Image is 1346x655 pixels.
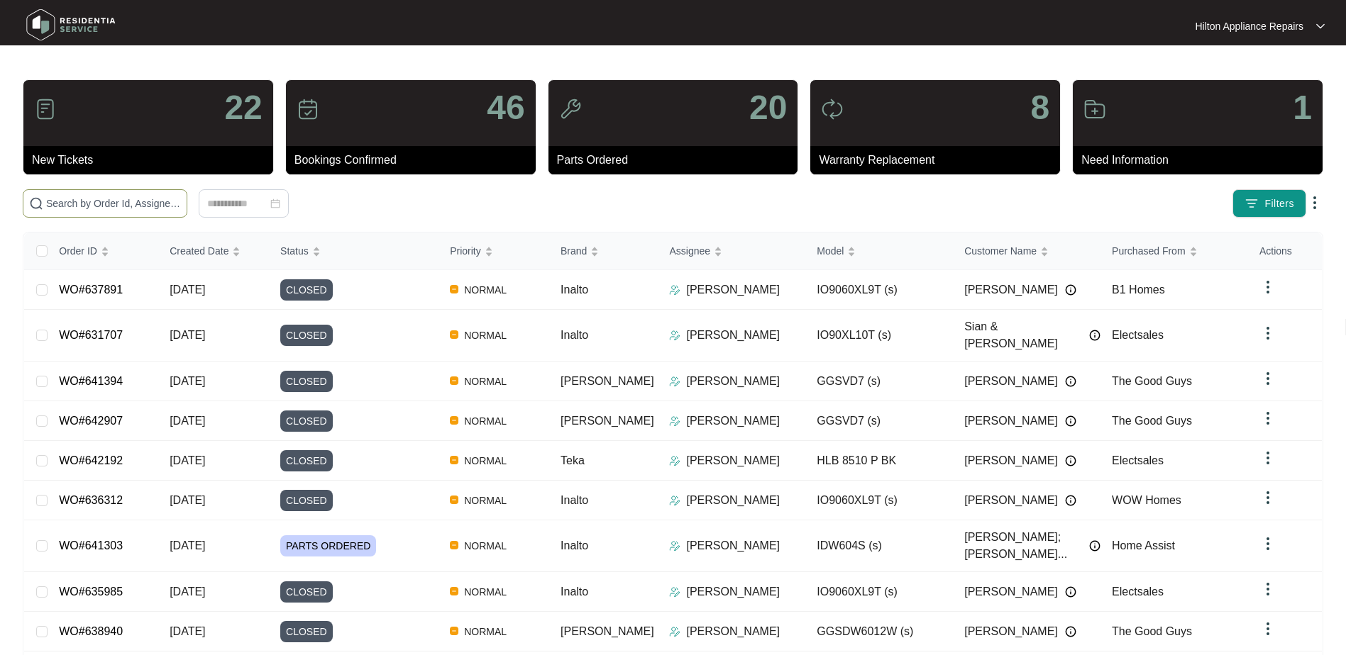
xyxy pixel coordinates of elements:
[1316,23,1325,30] img: dropdown arrow
[549,233,658,270] th: Brand
[561,586,588,598] span: Inalto
[1259,581,1276,598] img: dropdown arrow
[1259,489,1276,506] img: dropdown arrow
[1259,370,1276,387] img: dropdown arrow
[1195,19,1303,33] p: Hilton Appliance Repairs
[561,494,588,506] span: Inalto
[1083,98,1106,121] img: icon
[686,537,780,554] p: [PERSON_NAME]
[805,310,953,362] td: IO90XL10T (s)
[450,285,458,293] img: Vercel Logo
[964,623,1058,640] span: [PERSON_NAME]
[686,623,780,640] p: [PERSON_NAME]
[1065,626,1076,637] img: Info icon
[450,496,458,504] img: Vercel Logo
[29,196,43,211] img: search-icon
[1112,375,1192,387] span: The Good Guys
[1112,494,1181,506] span: WOW Homes
[964,452,1058,469] span: [PERSON_NAME]
[686,373,780,390] p: [PERSON_NAME]
[46,196,181,211] input: Search by Order Id, Assignee Name, Customer Name, Brand and Model
[686,492,780,509] p: [PERSON_NAME]
[280,243,309,259] span: Status
[805,401,953,441] td: GGSVD7 (s)
[669,243,710,259] span: Assignee
[59,494,123,506] a: WO#636312
[280,621,333,642] span: CLOSED
[59,415,123,427] a: WO#642907
[1259,620,1276,637] img: dropdown arrow
[669,626,680,637] img: Assigner Icon
[158,233,269,270] th: Created Date
[170,625,205,637] span: [DATE]
[805,481,953,520] td: IO9060XL9T (s)
[450,376,458,385] img: Vercel Logo
[1100,233,1248,270] th: Purchased From
[561,539,588,552] span: Inalto
[59,284,123,296] a: WO#637891
[48,233,158,270] th: Order ID
[1245,196,1259,211] img: filter icon
[59,375,123,387] a: WO#641394
[964,583,1058,600] span: [PERSON_NAME]
[669,330,680,341] img: Assigner Icon
[438,233,549,270] th: Priority
[1232,189,1306,218] button: filter iconFilters
[1112,243,1185,259] span: Purchased From
[450,456,458,464] img: Vercel Logo
[458,373,512,390] span: NORMAL
[669,376,680,387] img: Assigner Icon
[450,416,458,425] img: Vercel Logo
[450,627,458,635] img: Vercel Logo
[805,520,953,572] td: IDW604S (s)
[561,243,587,259] span: Brand
[805,612,953,651] td: GGSDW6012W (s)
[805,233,953,270] th: Model
[458,583,512,600] span: NORMAL
[1030,91,1049,125] p: 8
[964,318,1082,352] span: Sian & [PERSON_NAME]
[458,413,512,430] span: NORMAL
[964,529,1082,563] span: [PERSON_NAME]; [PERSON_NAME]...
[59,243,97,259] span: Order ID
[953,233,1100,270] th: Customer Name
[561,375,654,387] span: [PERSON_NAME]
[964,413,1058,430] span: [PERSON_NAME]
[1259,410,1276,427] img: dropdown arrow
[34,98,57,121] img: icon
[805,362,953,401] td: GGSVD7 (s)
[1112,586,1164,598] span: Electsales
[805,441,953,481] td: HLB 8510 P BK
[686,281,780,298] p: [PERSON_NAME]
[1112,329,1164,341] span: Electsales
[170,494,205,506] span: [DATE]
[1065,415,1076,427] img: Info icon
[487,91,524,125] p: 46
[59,539,123,552] a: WO#641303
[1112,625,1192,637] span: The Good Guys
[964,373,1058,390] span: [PERSON_NAME]
[561,415,654,427] span: [PERSON_NAME]
[1259,535,1276,552] img: dropdown arrow
[170,586,205,598] span: [DATE]
[297,98,319,121] img: icon
[1306,194,1323,211] img: dropdown arrow
[1112,284,1165,296] span: B1 Homes
[749,91,787,125] p: 20
[280,279,333,301] span: CLOSED
[170,243,228,259] span: Created Date
[686,452,780,469] p: [PERSON_NAME]
[280,581,333,603] span: CLOSED
[280,490,333,511] span: CLOSED
[559,98,582,121] img: icon
[686,327,780,344] p: [PERSON_NAME]
[1081,152,1323,169] p: Need Information
[458,452,512,469] span: NORMAL
[669,455,680,466] img: Assigner Icon
[269,233,438,270] th: Status
[458,623,512,640] span: NORMAL
[458,327,512,344] span: NORMAL
[1065,455,1076,466] img: Info icon
[170,415,205,427] span: [DATE]
[450,541,458,549] img: Vercel Logo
